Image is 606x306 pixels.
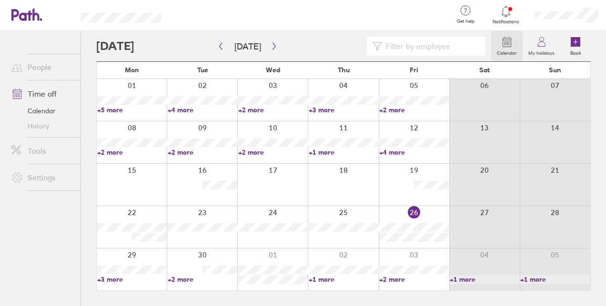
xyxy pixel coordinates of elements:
[4,103,81,118] a: Calendar
[168,275,237,284] a: +2 more
[338,66,350,74] span: Thu
[4,84,81,103] a: Time off
[382,37,480,55] input: Filter by employee
[520,275,590,284] a: +1 more
[379,148,449,157] a: +4 more
[491,5,522,25] a: Notifications
[97,106,167,114] a: +5 more
[4,58,81,77] a: People
[491,19,522,25] span: Notifications
[125,66,139,74] span: Mon
[309,106,378,114] a: +3 more
[97,275,167,284] a: +3 more
[379,106,449,114] a: +2 more
[560,31,591,61] a: Book
[450,275,519,284] a: +1 more
[309,275,378,284] a: +1 more
[168,148,237,157] a: +2 more
[491,48,523,56] label: Calendar
[4,141,81,160] a: Tools
[565,48,587,56] label: Book
[238,148,308,157] a: +2 more
[238,106,308,114] a: +2 more
[4,118,81,134] a: History
[450,19,481,24] span: Get help
[227,39,269,54] button: [DATE]
[523,31,560,61] a: My holidays
[379,275,449,284] a: +2 more
[4,168,81,187] a: Settings
[168,106,237,114] a: +4 more
[410,66,418,74] span: Fri
[479,66,490,74] span: Sat
[523,48,560,56] label: My holidays
[309,148,378,157] a: +1 more
[549,66,561,74] span: Sun
[197,66,208,74] span: Tue
[491,31,523,61] a: Calendar
[97,148,167,157] a: +2 more
[266,66,280,74] span: Wed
